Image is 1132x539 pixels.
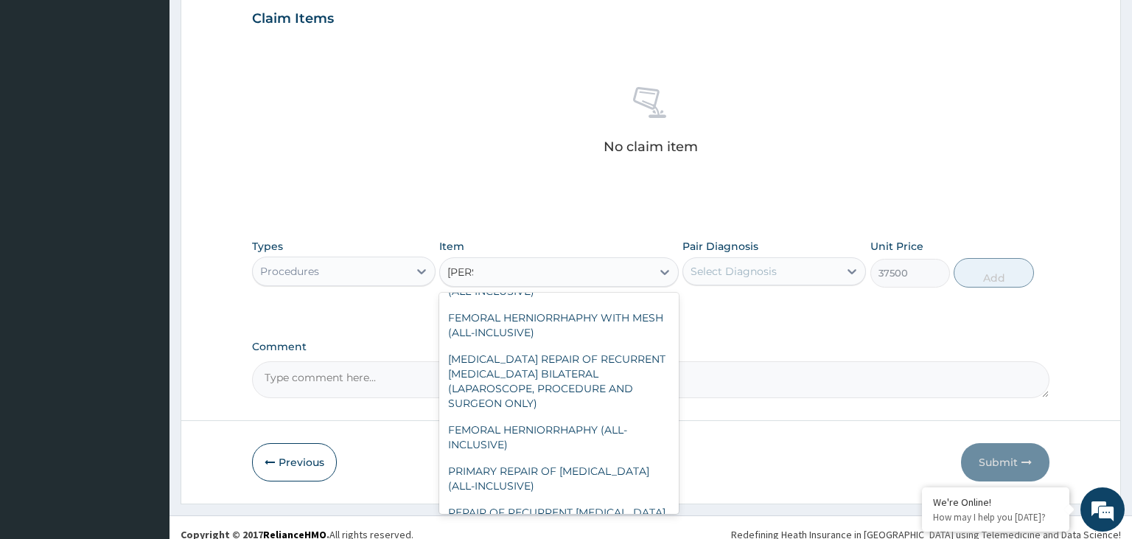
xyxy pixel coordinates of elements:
[439,458,679,499] div: PRIMARY REPAIR OF [MEDICAL_DATA] (ALL-INCLUSIVE)
[604,139,698,154] p: No claim item
[439,239,464,254] label: Item
[77,83,248,102] div: Chat with us now
[7,372,281,423] textarea: Type your message and hit 'Enter'
[27,74,60,111] img: d_794563401_company_1708531726252_794563401
[933,495,1058,509] div: We're Online!
[439,417,679,458] div: FEMORAL HERNIORRHAPHY (ALL-INCLUSIVE)
[252,443,337,481] button: Previous
[439,305,679,346] div: FEMORAL HERNIORRHAPHY WITH MESH (ALL-INCLUSIVE)
[933,511,1058,524] p: How may I help you today?
[252,341,1050,353] label: Comment
[439,346,679,417] div: [MEDICAL_DATA] REPAIR OF RECURRENT [MEDICAL_DATA] BILATERAL (LAPAROSCOPE, PROCEDURE AND SURGEON O...
[870,239,923,254] label: Unit Price
[252,240,283,253] label: Types
[961,443,1049,481] button: Submit
[85,170,203,319] span: We're online!
[252,11,334,27] h3: Claim Items
[260,264,319,279] div: Procedures
[682,239,758,254] label: Pair Diagnosis
[954,258,1033,288] button: Add
[691,264,777,279] div: Select Diagnosis
[242,7,277,43] div: Minimize live chat window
